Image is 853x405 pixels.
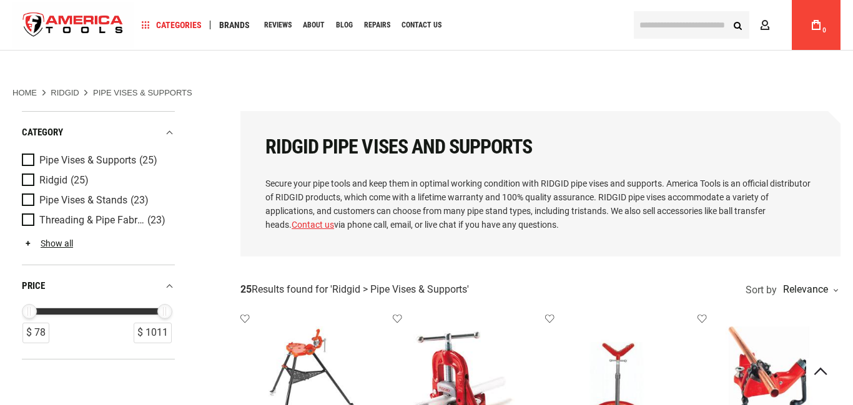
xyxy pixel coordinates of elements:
div: Product Filters [22,111,175,359]
span: About [303,21,325,29]
span: Reviews [264,21,292,29]
a: Brands [214,17,255,34]
button: Search [726,13,749,37]
a: Ridgid (25) [22,173,172,187]
strong: Pipe Vises & Supports [93,88,192,97]
div: price [22,278,175,295]
a: Threading & Pipe Fabrication (23) [22,213,172,227]
h1: RIDGID Pipe Vises and Supports [265,136,816,158]
div: category [22,124,175,141]
span: Pipe Vises & Supports [39,155,136,166]
div: $ 1011 [134,323,172,343]
span: (25) [71,175,89,186]
strong: 25 [240,283,252,295]
p: Secure your pipe tools and keep them in optimal working condition with RIDGID pipe vises and supp... [265,177,816,232]
img: America Tools [12,2,134,49]
div: Relevance [780,285,837,295]
span: Sort by [746,285,777,295]
a: Home [12,87,37,99]
a: Show all [22,238,73,248]
span: (23) [131,195,149,206]
a: Pipe Vises & Supports (25) [22,154,172,167]
span: Blog [336,21,353,29]
a: store logo [12,2,134,49]
span: Ridgid [39,175,67,186]
a: About [297,17,330,34]
a: Contact Us [396,17,447,34]
span: Brands [219,21,250,29]
a: Pipe Vises & Stands (23) [22,193,172,207]
span: Repairs [364,21,390,29]
span: Pipe Vises & Stands [39,195,127,206]
a: Contact us [292,220,334,230]
span: Categories [142,21,202,29]
span: Contact Us [402,21,441,29]
a: Ridgid [51,87,79,99]
span: (23) [147,215,165,226]
div: $ 78 [22,323,49,343]
a: Blog [330,17,358,34]
a: Categories [136,17,207,34]
span: Ridgid > Pipe Vises & Supports [332,283,467,295]
span: (25) [139,155,157,166]
span: 0 [822,27,826,34]
a: Repairs [358,17,396,34]
a: Reviews [259,17,297,34]
span: Threading & Pipe Fabrication [39,215,144,226]
div: Results found for ' ' [240,283,469,296]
